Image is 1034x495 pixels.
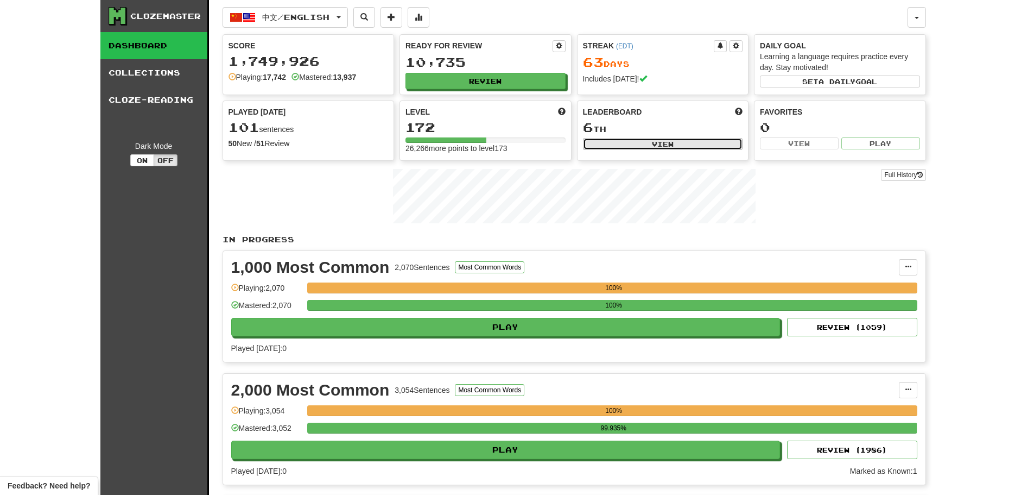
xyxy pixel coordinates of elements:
button: View [760,137,839,149]
div: sentences [229,121,389,135]
button: Seta dailygoal [760,76,920,87]
button: On [130,154,154,166]
div: Favorites [760,106,920,117]
div: 0 [760,121,920,134]
button: Play [231,441,781,459]
strong: 13,937 [333,73,356,82]
div: 2,070 Sentences [395,262,449,273]
div: Mastered: 2,070 [231,300,302,318]
button: Play [231,318,781,336]
div: Day s [583,55,743,70]
div: 99.935% [310,423,917,434]
span: Leaderboard [583,106,642,117]
a: (EDT) [616,42,633,50]
div: Score [229,40,389,51]
div: 1,749,926 [229,54,389,68]
div: 2,000 Most Common [231,382,390,398]
button: Review (1986) [787,441,917,459]
p: In Progress [223,234,926,245]
button: Most Common Words [455,384,524,396]
button: View [583,138,743,150]
div: Mastered: [291,72,356,83]
div: 10,735 [405,55,566,69]
div: Dark Mode [109,141,199,152]
div: 100% [310,405,917,416]
div: Marked as Known: 1 [850,466,917,477]
div: New / Review [229,138,389,149]
button: Add sentence to collection [380,7,402,28]
div: Clozemaster [130,11,201,22]
div: 26,266 more points to level 173 [405,143,566,154]
div: Playing: 2,070 [231,283,302,300]
strong: 51 [256,139,265,148]
span: Played [DATE] [229,106,286,117]
div: Playing: 3,054 [231,405,302,423]
a: Collections [100,59,207,86]
a: Cloze-Reading [100,86,207,114]
div: Streak [583,40,714,51]
span: Played [DATE]: 0 [231,467,287,475]
div: 3,054 Sentences [395,385,449,396]
span: 101 [229,120,259,135]
div: Mastered: 3,052 [231,423,302,441]
div: 100% [310,283,917,293]
strong: 50 [229,139,237,148]
strong: 17,742 [263,73,286,82]
div: th [583,121,743,135]
div: Learning a language requires practice every day. Stay motivated! [760,51,920,73]
span: 63 [583,54,604,70]
button: 中文/English [223,7,348,28]
a: Full History [881,169,925,181]
button: Search sentences [353,7,375,28]
button: Review [405,73,566,89]
button: Off [154,154,177,166]
div: 100% [310,300,917,311]
a: Dashboard [100,32,207,59]
div: Playing: [229,72,287,83]
span: Played [DATE]: 0 [231,344,287,353]
button: Most Common Words [455,261,524,273]
span: Score more points to level up [558,106,566,117]
span: a daily [819,78,855,85]
button: Review (1059) [787,318,917,336]
span: 6 [583,120,593,135]
div: 172 [405,121,566,134]
span: Open feedback widget [8,480,90,491]
div: Includes [DATE]! [583,73,743,84]
div: 1,000 Most Common [231,259,390,275]
span: Level [405,106,430,117]
button: Play [841,137,920,149]
button: More stats [408,7,429,28]
div: Daily Goal [760,40,920,51]
span: 中文 / English [262,12,329,22]
div: Ready for Review [405,40,553,51]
